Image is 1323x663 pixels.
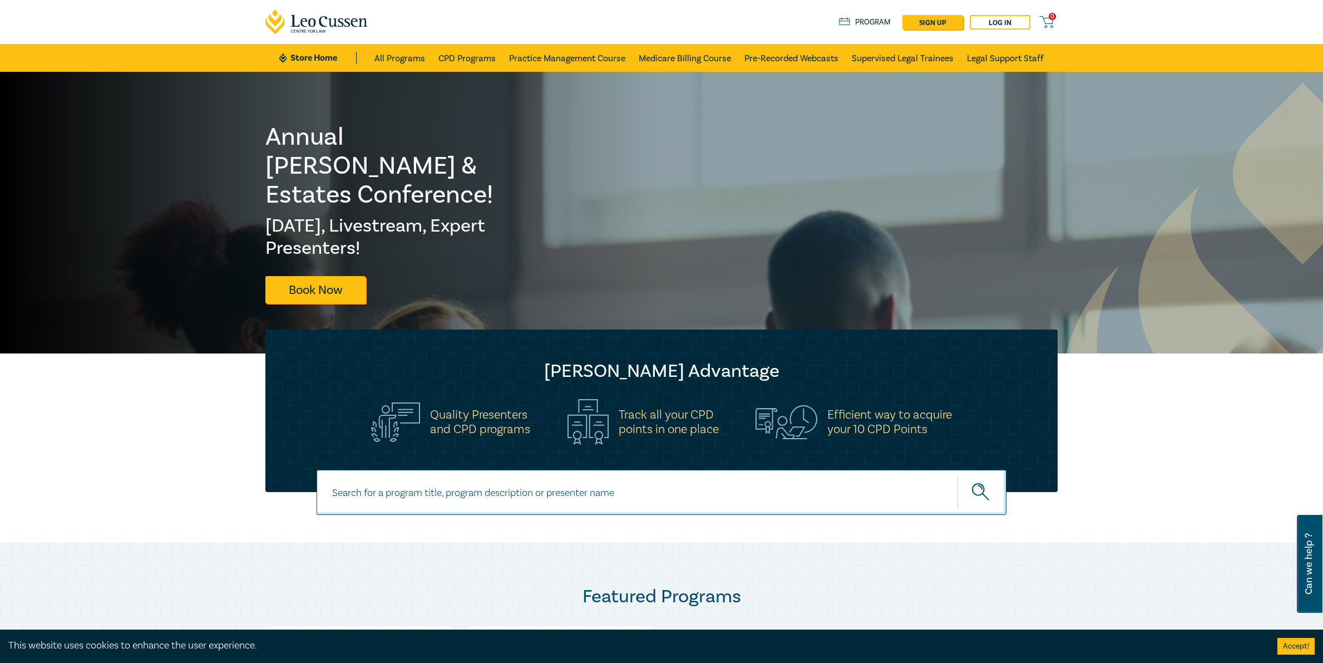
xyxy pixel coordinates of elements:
a: Practice Management Course [509,44,625,72]
a: Legal Support Staff [967,44,1044,72]
img: Efficient way to acquire<br>your 10 CPD Points [756,405,817,439]
a: Log in [970,15,1030,30]
span: 0 [1049,13,1056,20]
span: Can we help ? [1304,522,1314,606]
h5: Track all your CPD points in one place [619,407,719,436]
input: Search for a program title, program description or presenter name [317,470,1006,515]
a: Program [839,16,891,28]
h2: [DATE], Livestream, Expert Presenters! [265,215,515,259]
img: Quality Presenters<br>and CPD programs [371,402,420,442]
a: Medicare Billing Course [639,44,731,72]
a: CPD Programs [438,44,496,72]
a: Supervised Legal Trainees [852,44,954,72]
a: All Programs [374,44,425,72]
img: Track all your CPD<br>points in one place [567,399,609,445]
h2: Featured Programs [265,586,1058,608]
h5: Quality Presenters and CPD programs [430,407,530,436]
a: Store Home [279,52,357,64]
a: Pre-Recorded Webcasts [744,44,838,72]
h2: [PERSON_NAME] Advantage [288,360,1035,382]
h5: Efficient way to acquire your 10 CPD Points [827,407,952,436]
h1: Annual [PERSON_NAME] & Estates Conference! [265,122,515,209]
div: This website uses cookies to enhance the user experience. [8,639,1261,653]
a: sign up [902,15,963,30]
button: Accept cookies [1277,638,1315,655]
a: Book Now [265,276,366,303]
